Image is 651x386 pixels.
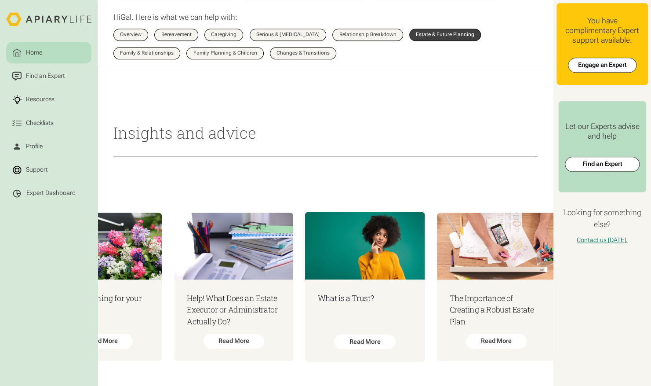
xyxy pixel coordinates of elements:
p: Hi . Here is what we can help with: [113,12,237,22]
div: You have complimentary Expert support available. [563,16,641,45]
div: Resources [24,95,56,104]
h3: The Importance of Creating a Robust Estate Plan [450,292,543,327]
div: Relationship Breakdown [339,32,396,37]
div: Serious & [MEDICAL_DATA] [256,32,320,37]
a: Profile [6,136,91,158]
a: Relationship Breakdown [332,29,403,41]
a: Engage an Expert [568,58,636,73]
h3: Future Planning for your Funeral [56,292,149,316]
a: Expert Dashboard [6,182,91,204]
a: Home [6,42,91,64]
a: Contact us [DATE]. [577,236,628,243]
div: Bereavement [161,32,192,37]
a: Estate & Future Planning [409,29,481,41]
a: What is a Trust?Read More [305,212,425,362]
div: Changes & Transitions [276,51,330,56]
a: Bereavement [154,29,198,41]
div: Estate & Future Planning [416,32,474,37]
a: Future Planning for your FuneralRead More [43,213,162,361]
div: Expert Dashboard [26,189,76,197]
a: Family & Relationships [113,47,180,59]
span: Gal [120,13,131,22]
div: Find an Expert [24,71,66,81]
div: Family Planning & Children [193,51,257,56]
a: Checklists [6,112,91,134]
div: Family & Relationships [120,51,174,56]
div: Read More [204,334,264,349]
div: Checklists [24,118,55,128]
div: Read More [466,334,527,349]
a: Resources [6,88,91,110]
a: Serious & [MEDICAL_DATA] [250,29,326,41]
a: Overview [113,29,148,41]
div: Support [24,165,49,174]
a: The Importance of Creating a Robust Estate PlanRead More [437,213,556,361]
a: Support [6,159,91,181]
h4: Looking for something else? [556,206,648,230]
h3: What is a Trust? [318,292,412,304]
div: Home [24,48,44,57]
div: Caregiving [211,32,236,37]
a: Find an Expert [565,157,640,172]
div: Profile [24,142,44,151]
a: Changes & Transitions [270,47,336,59]
a: Family Planning & Children [186,47,263,59]
a: Find an Expert [6,65,91,87]
a: Help! What Does an Estate Executor or Administrator Actually Do?Read More [175,213,293,361]
div: Read More [335,334,396,349]
div: Let our Experts advise and help [565,121,640,141]
h2: Insights and advice [113,122,538,143]
div: Read More [72,334,133,349]
h3: Help! What Does an Estate Executor or Administrator Actually Do? [187,292,280,327]
a: Caregiving [204,29,243,41]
